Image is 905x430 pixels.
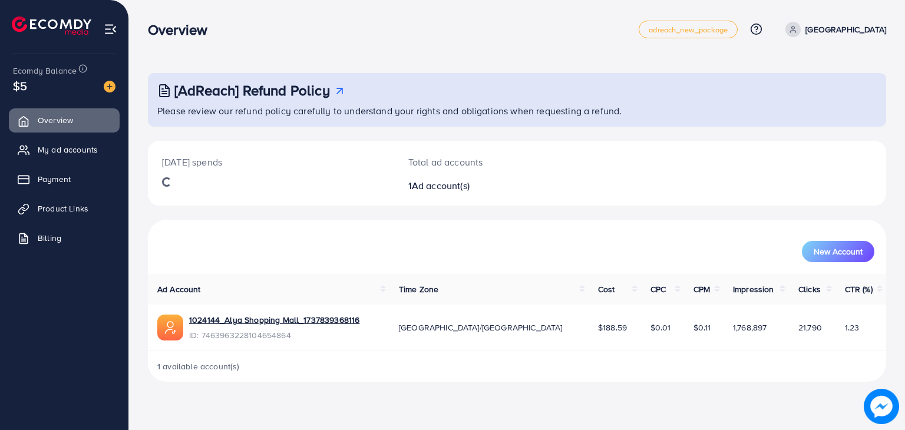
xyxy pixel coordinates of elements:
[845,322,860,333] span: 1.23
[13,65,77,77] span: Ecomdy Balance
[104,81,115,92] img: image
[598,283,615,295] span: Cost
[189,314,359,326] a: 1024144_Alya Shopping Mall_1737839368116
[148,21,217,38] h3: Overview
[805,22,886,37] p: [GEOGRAPHIC_DATA]
[399,322,563,333] span: [GEOGRAPHIC_DATA]/[GEOGRAPHIC_DATA]
[733,322,767,333] span: 1,768,897
[650,283,666,295] span: CPC
[9,167,120,191] a: Payment
[9,108,120,132] a: Overview
[649,26,728,34] span: adreach_new_package
[174,82,330,99] h3: [AdReach] Refund Policy
[38,173,71,185] span: Payment
[399,283,438,295] span: Time Zone
[864,389,899,424] img: image
[38,203,88,214] span: Product Links
[781,22,886,37] a: [GEOGRAPHIC_DATA]
[38,144,98,156] span: My ad accounts
[802,241,874,262] button: New Account
[598,322,627,333] span: $188.59
[814,247,863,256] span: New Account
[38,232,61,244] span: Billing
[412,179,470,192] span: Ad account(s)
[408,180,564,191] h2: 1
[650,322,671,333] span: $0.01
[157,283,201,295] span: Ad Account
[693,322,711,333] span: $0.11
[9,197,120,220] a: Product Links
[798,322,822,333] span: 21,790
[157,360,240,372] span: 1 available account(s)
[157,315,183,340] img: ic-ads-acc.e4c84228.svg
[13,77,27,94] span: $5
[162,155,380,169] p: [DATE] spends
[798,283,821,295] span: Clicks
[12,16,91,35] img: logo
[693,283,710,295] span: CPM
[408,155,564,169] p: Total ad accounts
[733,283,774,295] span: Impression
[845,283,873,295] span: CTR (%)
[189,329,359,341] span: ID: 7463963228104654864
[9,138,120,161] a: My ad accounts
[38,114,73,126] span: Overview
[9,226,120,250] a: Billing
[639,21,738,38] a: adreach_new_package
[157,104,879,118] p: Please review our refund policy carefully to understand your rights and obligations when requesti...
[104,22,117,36] img: menu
